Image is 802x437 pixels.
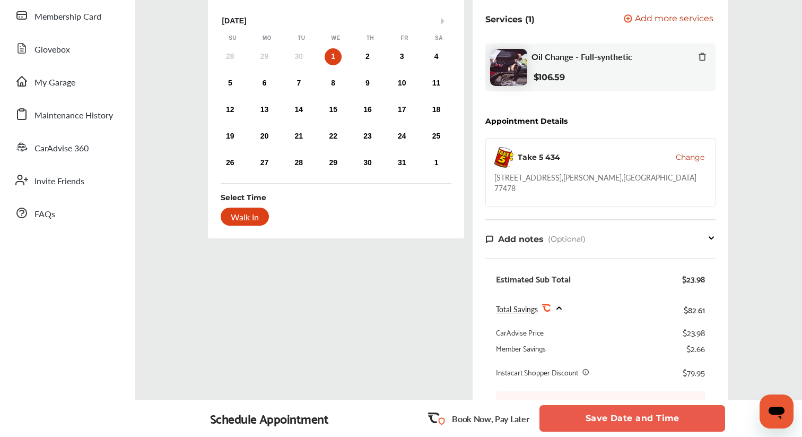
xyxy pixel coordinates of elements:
[34,10,101,24] span: Membership Card
[485,117,568,125] div: Appointment Details
[441,18,448,25] button: Next Month
[34,76,75,90] span: My Garage
[296,35,307,42] div: Tu
[531,52,632,62] span: Oil Change - Full-synthetic
[534,72,565,82] b: $106.59
[213,46,454,174] div: month 2025-10
[452,413,529,425] p: Book Now, Pay Later
[228,35,238,42] div: Su
[34,109,113,123] span: Maintenance History
[359,75,376,92] div: Choose Thursday, October 9th, 2025
[256,155,273,172] div: Choose Monday, October 27th, 2025
[290,101,307,118] div: Choose Tuesday, October 14th, 2025
[325,75,342,92] div: Choose Wednesday, October 8th, 2025
[359,128,376,145] div: Choose Thursday, October 23rd, 2025
[682,273,705,284] div: $23.98
[290,48,307,65] div: Not available Tuesday, September 30th, 2025
[428,75,445,92] div: Choose Saturday, October 11th, 2025
[222,155,239,172] div: Choose Sunday, October 26th, 2025
[548,234,586,244] span: (Optional)
[496,304,538,314] span: Total Savings
[10,199,125,227] a: FAQs
[394,128,411,145] div: Choose Friday, October 24th, 2025
[34,208,55,221] span: FAQs
[34,43,70,57] span: Glovebox
[256,128,273,145] div: Choose Monday, October 20th, 2025
[34,175,84,188] span: Invite Friends
[359,155,376,172] div: Choose Thursday, October 30th, 2025
[683,367,705,378] div: $79.95
[290,75,307,92] div: Choose Tuesday, October 7th, 2025
[34,142,89,156] span: CarAdvise 360
[394,48,411,65] div: Choose Friday, October 3rd, 2025
[539,405,725,432] button: Save Date and Time
[683,327,705,338] div: $23.98
[359,48,376,65] div: Choose Thursday, October 2nd, 2025
[262,35,273,42] div: Mo
[496,273,571,284] div: Estimated Sub Total
[222,48,239,65] div: Not available Sunday, September 28th, 2025
[624,14,716,24] a: Add more services
[428,101,445,118] div: Choose Saturday, October 18th, 2025
[221,208,269,226] div: Walk In
[428,155,445,172] div: Choose Saturday, November 1st, 2025
[485,235,494,244] img: note-icon.db9493fa.svg
[221,192,266,203] div: Select Time
[496,327,544,338] div: CarAdvise Price
[222,101,239,118] div: Choose Sunday, October 12th, 2025
[624,14,713,24] button: Add more services
[394,101,411,118] div: Choose Friday, October 17th, 2025
[498,234,544,244] span: Add notes
[485,14,535,24] p: Services (1)
[686,343,705,354] div: $2.66
[428,48,445,65] div: Choose Saturday, October 4th, 2025
[290,155,307,172] div: Choose Tuesday, October 28th, 2025
[494,147,513,168] img: logo-take5.png
[10,67,125,95] a: My Garage
[256,101,273,118] div: Choose Monday, October 13th, 2025
[290,128,307,145] div: Choose Tuesday, October 21st, 2025
[496,367,578,378] div: Instacart Shopper Discount
[325,128,342,145] div: Choose Wednesday, October 22nd, 2025
[428,128,445,145] div: Choose Saturday, October 25th, 2025
[330,35,341,42] div: We
[222,75,239,92] div: Choose Sunday, October 5th, 2025
[676,152,704,162] button: Change
[494,172,707,193] div: [STREET_ADDRESS] , [PERSON_NAME] , [GEOGRAPHIC_DATA] 77478
[222,128,239,145] div: Choose Sunday, October 19th, 2025
[256,48,273,65] div: Not available Monday, September 29th, 2025
[10,2,125,29] a: Membership Card
[394,155,411,172] div: Choose Friday, October 31st, 2025
[365,35,376,42] div: Th
[215,16,456,25] div: [DATE]
[325,48,342,65] div: Choose Wednesday, October 1st, 2025
[325,155,342,172] div: Choose Wednesday, October 29th, 2025
[518,152,560,162] div: Take 5 434
[10,35,125,62] a: Glovebox
[496,343,546,354] div: Member Savings
[684,302,705,316] div: $82.61
[359,101,376,118] div: Choose Thursday, October 16th, 2025
[394,75,411,92] div: Choose Friday, October 10th, 2025
[210,411,329,426] div: Schedule Appointment
[490,49,527,86] img: oil-change-thumb.jpg
[434,35,444,42] div: Sa
[10,100,125,128] a: Maintenance History
[10,166,125,194] a: Invite Friends
[399,35,410,42] div: Fr
[325,101,342,118] div: Choose Wednesday, October 15th, 2025
[10,133,125,161] a: CarAdvise 360
[760,395,794,429] iframe: Button to launch messaging window
[256,75,273,92] div: Choose Monday, October 6th, 2025
[635,14,713,24] span: Add more services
